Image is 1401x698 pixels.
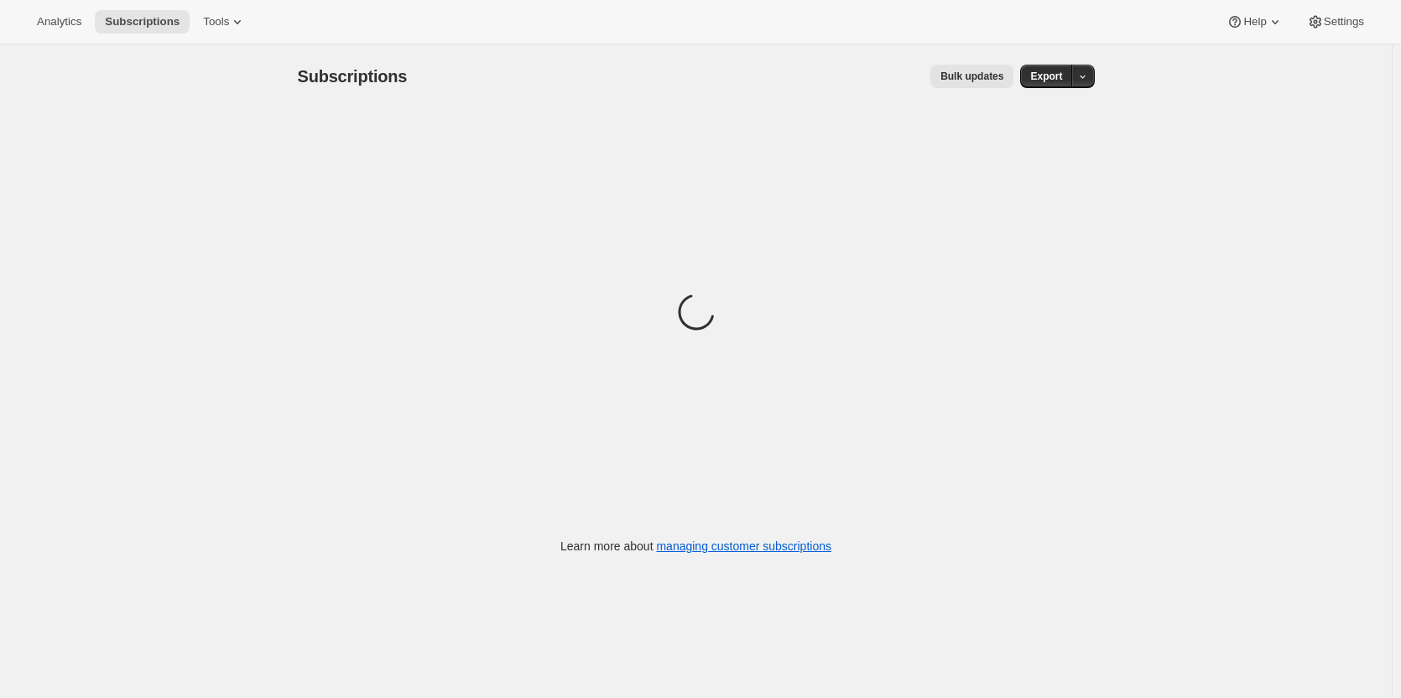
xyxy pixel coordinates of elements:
[1297,10,1374,34] button: Settings
[37,15,81,29] span: Analytics
[105,15,180,29] span: Subscriptions
[1324,15,1364,29] span: Settings
[930,65,1013,88] button: Bulk updates
[27,10,91,34] button: Analytics
[193,10,256,34] button: Tools
[95,10,190,34] button: Subscriptions
[1216,10,1293,34] button: Help
[298,67,408,86] span: Subscriptions
[656,539,831,553] a: managing customer subscriptions
[560,538,831,555] p: Learn more about
[940,70,1003,83] span: Bulk updates
[203,15,229,29] span: Tools
[1030,70,1062,83] span: Export
[1243,15,1266,29] span: Help
[1020,65,1072,88] button: Export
